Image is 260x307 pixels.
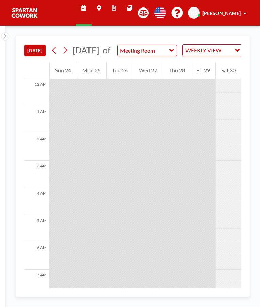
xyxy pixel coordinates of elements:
[72,45,99,55] span: [DATE]
[191,62,215,79] div: Fri 29
[118,45,170,56] input: Meeting Room
[107,62,133,79] div: Tue 26
[24,133,49,161] div: 2 AM
[223,46,230,55] input: Search for option
[24,161,49,188] div: 3 AM
[24,79,49,106] div: 12 AM
[50,62,77,79] div: Sun 24
[202,10,241,16] span: [PERSON_NAME]
[103,45,110,55] span: of
[216,62,241,79] div: Sat 30
[24,270,49,297] div: 7 AM
[24,188,49,215] div: 4 AM
[163,62,191,79] div: Thu 28
[24,106,49,133] div: 1 AM
[184,46,223,55] span: WEEKLY VIEW
[133,62,163,79] div: Wed 27
[24,215,49,242] div: 5 AM
[24,242,49,270] div: 6 AM
[191,10,197,16] span: KS
[11,6,38,20] img: organization-logo
[77,62,106,79] div: Mon 25
[24,45,46,56] button: [DATE]
[183,45,242,56] div: Search for option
